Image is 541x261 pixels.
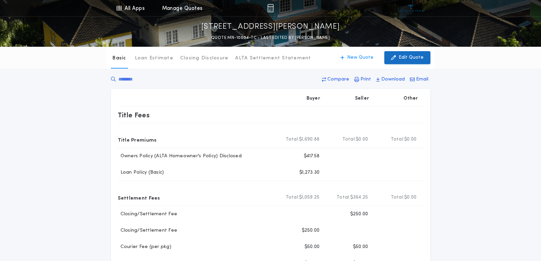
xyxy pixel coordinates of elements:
span: $364.25 [350,194,368,201]
p: $250.00 [350,211,368,218]
p: $417.58 [304,153,320,160]
p: Compare [327,76,349,83]
b: Total: [391,194,404,201]
p: Other [403,95,418,102]
span: $1,059.25 [299,194,319,201]
p: Seller [355,95,369,102]
b: Total: [337,194,350,201]
span: $1,690.88 [299,136,319,143]
p: Closing/Settlement Fee [118,227,177,234]
span: $0.00 [404,136,416,143]
p: Settlement Fees [118,192,160,203]
p: Basic [112,55,126,62]
p: Closing Disclosure [180,55,229,62]
p: Closing/Settlement Fee [118,211,177,218]
p: Owners Policy (ALTA Homeowner's Policy) Disclosed [118,153,242,160]
button: Edit Quote [384,51,430,64]
p: Courier Fee (per pkg) [118,244,171,250]
p: QUOTE MN-10504-TC - LAST EDITED BY [PERSON_NAME] [211,34,330,41]
p: New Quote [347,54,373,61]
p: Print [360,76,371,83]
p: $50.00 [353,244,368,250]
b: Total: [286,194,299,201]
button: Compare [320,73,351,86]
b: Total: [286,136,299,143]
b: Total: [391,136,404,143]
span: $0.00 [404,194,416,201]
p: Edit Quote [399,54,424,61]
button: Download [374,73,407,86]
p: $250.00 [302,227,320,234]
button: New Quote [333,51,380,64]
img: vs-icon [398,5,424,12]
p: Buyer [307,95,320,102]
img: img [267,4,274,12]
p: Download [381,76,405,83]
p: Loan Estimate [135,55,173,62]
button: Email [408,73,430,86]
button: Print [352,73,373,86]
p: ALTA Settlement Statement [235,55,311,62]
b: Total: [342,136,356,143]
p: $1,273.30 [299,169,319,176]
span: $0.00 [356,136,368,143]
p: Loan Policy (Basic) [118,169,164,176]
p: $50.00 [304,244,320,250]
p: [STREET_ADDRESS][PERSON_NAME] [201,21,340,32]
p: Title Fees [118,110,150,120]
p: Title Premiums [118,134,157,145]
p: Email [416,76,428,83]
